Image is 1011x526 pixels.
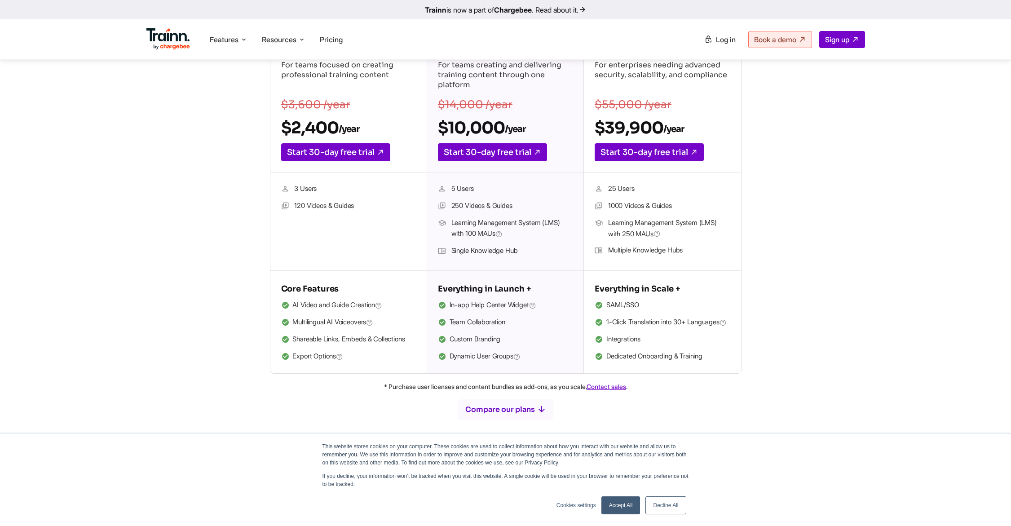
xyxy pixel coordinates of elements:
a: Start 30-day free trial [438,143,547,161]
li: Single Knowledge Hub [438,245,573,257]
span: Multilingual AI Voiceovers [292,317,373,328]
p: This website stores cookies on your computer. These cookies are used to collect information about... [322,442,689,467]
p: For teams creating and delivering training content through one platform [438,60,573,92]
a: Start 30-day free trial [281,143,390,161]
h2: $2,400 [281,118,416,138]
sub: /year [663,124,684,135]
span: Export Options [292,351,343,362]
li: 5 Users [438,183,573,195]
li: 1000 Videos & Guides [595,200,730,212]
p: For enterprises needing advanced security, scalability, and compliance [595,60,730,92]
b: Trainn [425,5,446,14]
sub: /year [339,124,359,135]
span: In-app Help Center Widget [450,300,536,311]
a: Decline All [645,496,686,514]
li: 250 Videos & Guides [438,200,573,212]
span: Sign up [825,35,849,44]
h5: Core Features [281,282,416,296]
p: * Purchase user licenses and content bundles as add-ons, as you scale. . [182,381,829,392]
a: Start 30-day free trial [595,143,704,161]
sub: /year [505,124,525,135]
button: Compare our plans [458,399,554,420]
li: Custom Branding [438,334,573,345]
p: For teams focused on creating professional training content [281,60,416,92]
li: SAML/SSO [595,300,730,311]
li: Shareable Links, Embeds & Collections [281,334,416,345]
a: Accept All [601,496,640,514]
li: Dedicated Onboarding & Training [595,351,730,362]
li: Team Collaboration [438,317,573,328]
h2: $10,000 [438,118,573,138]
li: 120 Videos & Guides [281,200,416,212]
span: Features [210,35,238,44]
span: Resources [262,35,296,44]
li: Integrations [595,334,730,345]
b: Chargebee [494,5,532,14]
span: Log in [716,35,736,44]
a: Contact sales [587,383,626,390]
a: Cookies settings [556,501,596,509]
s: $3,600 /year [281,98,350,111]
a: Pricing [320,35,343,44]
h5: Everything in Scale + [595,282,730,296]
s: $14,000 /year [438,98,512,111]
span: Learning Management System (LMS) with 100 MAUs [451,217,573,240]
li: 25 Users [595,183,730,195]
li: Multiple Knowledge Hubs [595,245,730,256]
p: If you decline, your information won’t be tracked when you visit this website. A single cookie wi... [322,472,689,488]
h2: $39,900 [595,118,730,138]
s: $55,000 /year [595,98,671,111]
span: Dynamic User Groups [450,351,521,362]
a: Log in [699,31,741,48]
span: Book a demo [754,35,796,44]
img: Trainn Logo [146,28,190,50]
a: Book a demo [748,31,812,48]
h5: Everything in Launch + [438,282,573,296]
span: Learning Management System (LMS) with 250 MAUs [608,217,730,239]
span: AI Video and Guide Creation [292,300,382,311]
a: Sign up [819,31,865,48]
li: 3 Users [281,183,416,195]
span: 1-Click Translation into 30+ Languages [606,317,727,328]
